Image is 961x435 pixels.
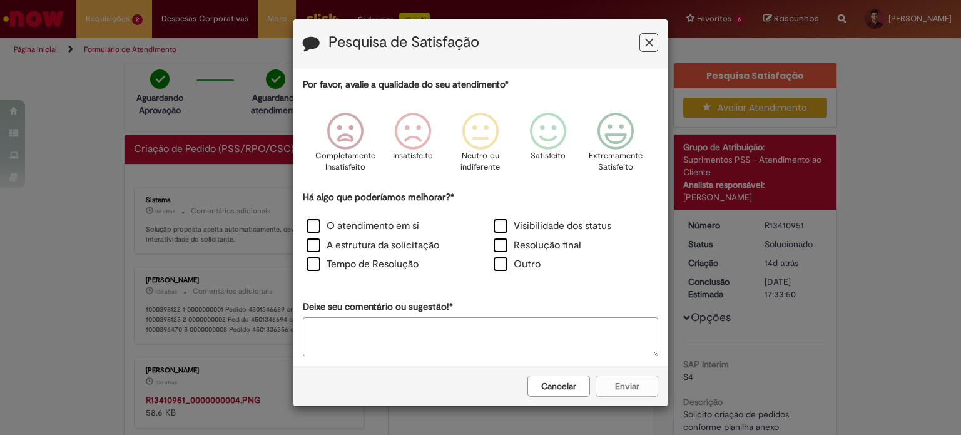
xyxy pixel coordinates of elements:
[494,257,541,272] label: Outro
[328,34,479,51] label: Pesquisa de Satisfação
[516,103,580,189] div: Satisfeito
[313,103,377,189] div: Completamente Insatisfeito
[307,257,419,272] label: Tempo de Resolução
[458,150,503,173] p: Neutro ou indiferente
[531,150,566,162] p: Satisfeito
[303,300,453,314] label: Deixe seu comentário ou sugestão!*
[589,150,643,173] p: Extremamente Satisfeito
[315,150,375,173] p: Completamente Insatisfeito
[494,238,581,253] label: Resolução final
[303,78,509,91] label: Por favor, avalie a qualidade do seu atendimento*
[527,376,590,397] button: Cancelar
[381,103,445,189] div: Insatisfeito
[307,219,419,233] label: O atendimento em si
[584,103,648,189] div: Extremamente Satisfeito
[303,191,658,275] div: Há algo que poderíamos melhorar?*
[307,238,439,253] label: A estrutura da solicitação
[393,150,433,162] p: Insatisfeito
[449,103,512,189] div: Neutro ou indiferente
[494,219,611,233] label: Visibilidade dos status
